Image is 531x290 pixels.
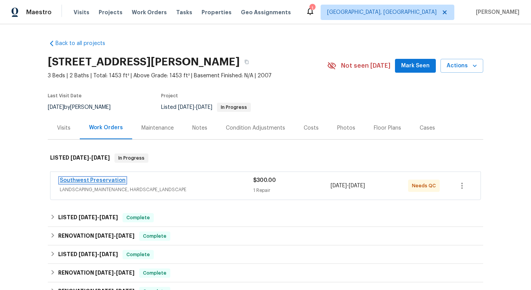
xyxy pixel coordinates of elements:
span: [DATE] [99,252,118,257]
span: [PERSON_NAME] [473,8,519,16]
div: Maintenance [141,124,174,132]
span: Actions [447,61,477,71]
button: Mark Seen [395,59,436,73]
span: Maestro [26,8,52,16]
span: Not seen [DATE] [341,62,390,70]
span: - [95,233,134,238]
div: RENOVATION [DATE]-[DATE]Complete [48,227,483,245]
span: Project [161,93,178,98]
h6: LISTED [58,250,118,259]
span: [DATE] [71,155,89,160]
span: Visits [74,8,89,16]
span: - [331,182,365,190]
span: [DATE] [79,215,97,220]
span: [DATE] [116,270,134,275]
h6: RENOVATION [58,232,134,241]
span: In Progress [115,154,148,162]
span: [DATE] [196,105,212,110]
span: Mark Seen [401,61,430,71]
span: [DATE] [79,252,97,257]
span: Complete [140,269,170,277]
h6: RENOVATION [58,268,134,278]
span: [DATE] [91,155,110,160]
span: Work Orders [132,8,167,16]
div: Condition Adjustments [226,124,285,132]
div: Costs [304,124,319,132]
div: 1 Repair [253,187,331,194]
span: Needs QC [412,182,439,190]
span: Complete [140,232,170,240]
div: Notes [192,124,207,132]
span: Tasks [176,10,192,15]
div: Visits [57,124,71,132]
div: RENOVATION [DATE]-[DATE]Complete [48,264,483,282]
span: 3 Beds | 2 Baths | Total: 1453 ft² | Above Grade: 1453 ft² | Basement Finished: N/A | 2007 [48,72,327,80]
span: Projects [99,8,123,16]
div: Cases [420,124,435,132]
span: - [95,270,134,275]
span: $300.00 [253,178,276,183]
span: - [79,215,118,220]
span: [DATE] [95,233,114,238]
div: LISTED [DATE]-[DATE]Complete [48,245,483,264]
button: Actions [440,59,483,73]
h2: [STREET_ADDRESS][PERSON_NAME] [48,58,240,66]
span: [GEOGRAPHIC_DATA], [GEOGRAPHIC_DATA] [327,8,437,16]
h6: LISTED [50,153,110,163]
span: [DATE] [331,183,347,188]
span: - [71,155,110,160]
span: [DATE] [178,105,194,110]
div: by [PERSON_NAME] [48,103,120,112]
div: Floor Plans [374,124,401,132]
span: [DATE] [48,105,64,110]
span: - [178,105,212,110]
span: Listed [161,105,251,110]
button: Copy Address [240,55,254,69]
span: [DATE] [99,215,118,220]
span: [DATE] [116,233,134,238]
span: [DATE] [349,183,365,188]
a: Back to all projects [48,40,122,47]
div: LISTED [DATE]-[DATE]In Progress [48,146,483,170]
span: Complete [123,251,153,258]
div: Photos [337,124,355,132]
span: Properties [202,8,232,16]
span: In Progress [218,105,250,110]
span: Complete [123,214,153,222]
span: Geo Assignments [241,8,291,16]
span: Last Visit Date [48,93,82,98]
a: Southwest Preservation [60,178,126,183]
div: Work Orders [89,124,123,132]
span: - [79,252,118,257]
span: [DATE] [95,270,114,275]
h6: LISTED [58,213,118,222]
div: LISTED [DATE]-[DATE]Complete [48,208,483,227]
div: 1 [309,5,315,12]
span: LANDSCAPING_MAINTENANCE, HARDSCAPE_LANDSCAPE [60,186,253,193]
